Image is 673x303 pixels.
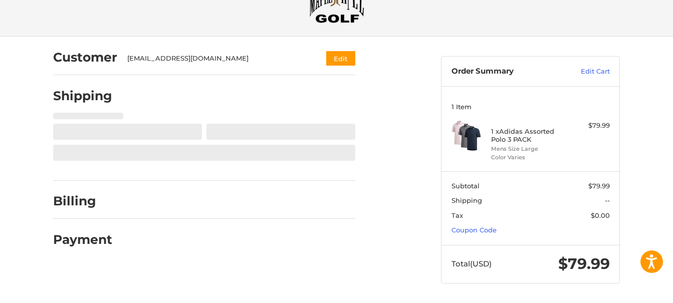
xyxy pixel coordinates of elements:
[605,196,610,204] span: --
[53,193,112,209] h2: Billing
[53,50,117,65] h2: Customer
[570,121,610,131] div: $79.99
[53,88,112,104] h2: Shipping
[491,127,568,144] h4: 1 x Adidas Assorted Polo 3 PACK
[452,67,559,77] h3: Order Summary
[326,51,355,66] button: Edit
[491,153,568,162] li: Color Varies
[452,226,497,234] a: Coupon Code
[558,254,610,273] span: $79.99
[127,54,307,64] div: [EMAIL_ADDRESS][DOMAIN_NAME]
[452,182,480,190] span: Subtotal
[491,145,568,153] li: Mens Size Large
[452,196,482,204] span: Shipping
[452,103,610,111] h3: 1 Item
[591,211,610,219] span: $0.00
[588,182,610,190] span: $79.99
[590,276,673,303] iframe: Google Customer Reviews
[53,232,112,247] h2: Payment
[452,259,492,268] span: Total (USD)
[452,211,463,219] span: Tax
[559,67,610,77] a: Edit Cart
